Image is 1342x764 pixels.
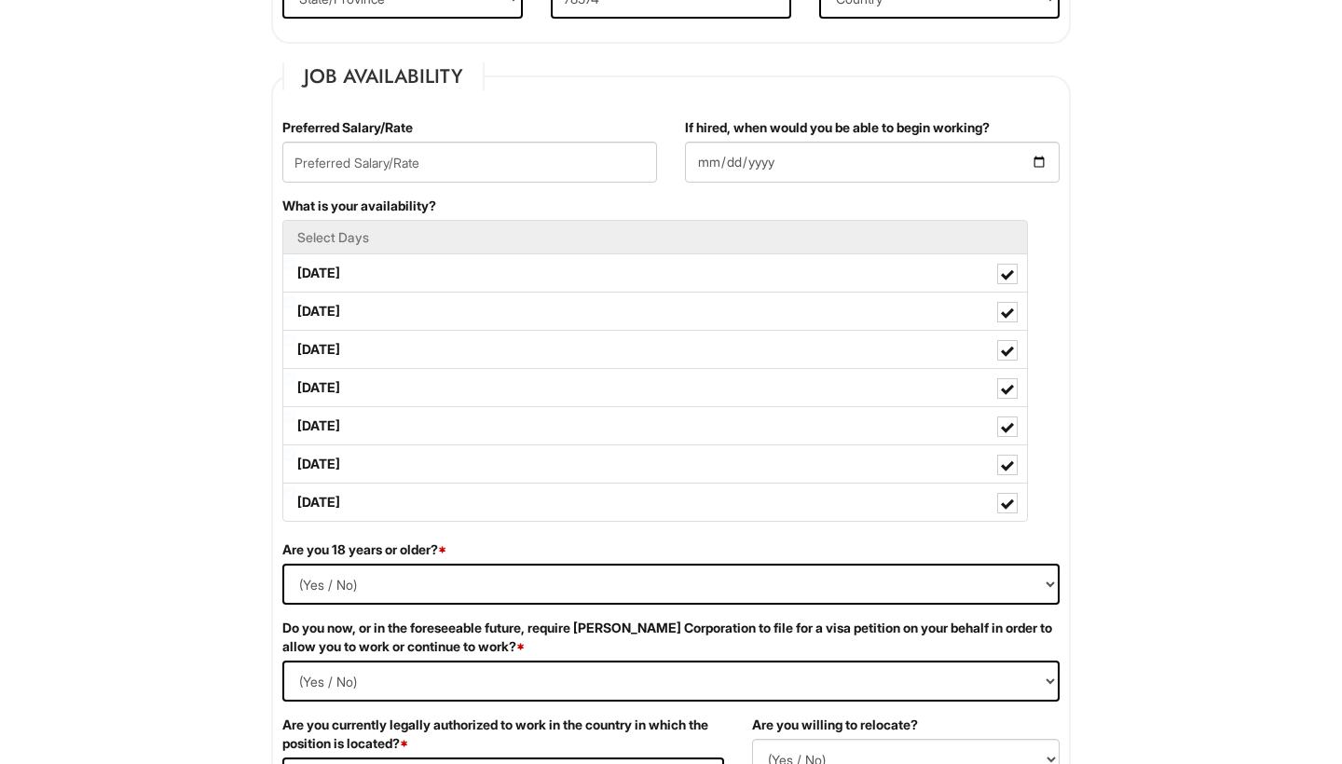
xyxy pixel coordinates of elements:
label: [DATE] [283,331,1027,368]
label: [DATE] [283,407,1027,444]
label: Are you willing to relocate? [752,716,918,734]
label: Preferred Salary/Rate [282,118,413,137]
label: [DATE] [283,254,1027,292]
input: Preferred Salary/Rate [282,142,657,183]
select: (Yes / No) [282,564,1060,605]
label: Are you 18 years or older? [282,540,446,559]
label: Do you now, or in the foreseeable future, require [PERSON_NAME] Corporation to file for a visa pe... [282,619,1060,656]
label: [DATE] [283,369,1027,406]
label: [DATE] [283,293,1027,330]
select: (Yes / No) [282,661,1060,702]
label: [DATE] [283,445,1027,483]
label: If hired, when would you be able to begin working? [685,118,990,137]
legend: Job Availability [282,62,485,90]
label: Are you currently legally authorized to work in the country in which the position is located? [282,716,724,753]
label: [DATE] [283,484,1027,521]
h5: Select Days [297,230,1013,244]
label: What is your availability? [282,197,436,215]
